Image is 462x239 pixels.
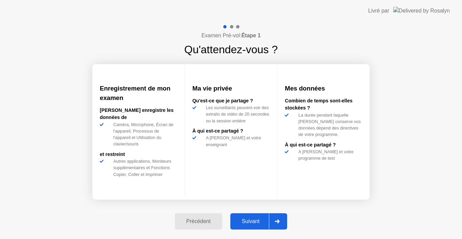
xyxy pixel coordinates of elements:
div: et restreint [100,151,177,158]
button: Suivant [230,213,287,230]
button: Précédent [175,213,222,230]
b: Étape 1 [241,33,261,38]
h4: Examen Pré-vol: [201,32,260,40]
img: Delivered by Rosalyn [393,7,450,15]
div: Qu'est-ce que je partage ? [192,97,270,105]
div: La durée pendant laquelle [PERSON_NAME] conserve vos données dépend des directives de votre progr... [296,112,362,138]
div: Caméra, Microphone, Écran de l'appareil, Processus de l'appareil et Utilisation du clavier/souris [111,121,177,147]
div: Précédent [177,218,220,224]
h3: Ma vie privée [192,84,270,93]
div: [PERSON_NAME] enregistre les données de [100,107,177,121]
div: Autres applications, Moniteurs supplémentaires et Fonctions Copier, Coller et Imprimer [111,158,177,178]
div: Les surveillants peuvent voir des extraits de vidéo de 20 secondes ou la session entière [203,104,270,124]
h3: Mes données [285,84,362,93]
div: À qui est-ce partagé ? [285,141,362,149]
div: Suivant [232,218,269,224]
div: À qui est-ce partagé ? [192,127,270,135]
div: Livré par [368,7,389,15]
div: Combien de temps sont-elles stockées ? [285,97,362,112]
div: A [PERSON_NAME] et votre programme de test [296,148,362,161]
iframe: Intercom live chat [439,216,455,232]
div: A [PERSON_NAME] et votre enseignant [203,135,270,147]
h3: Enregistrement de mon examen [100,84,177,103]
h1: Qu'attendez-vous ? [184,41,278,58]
